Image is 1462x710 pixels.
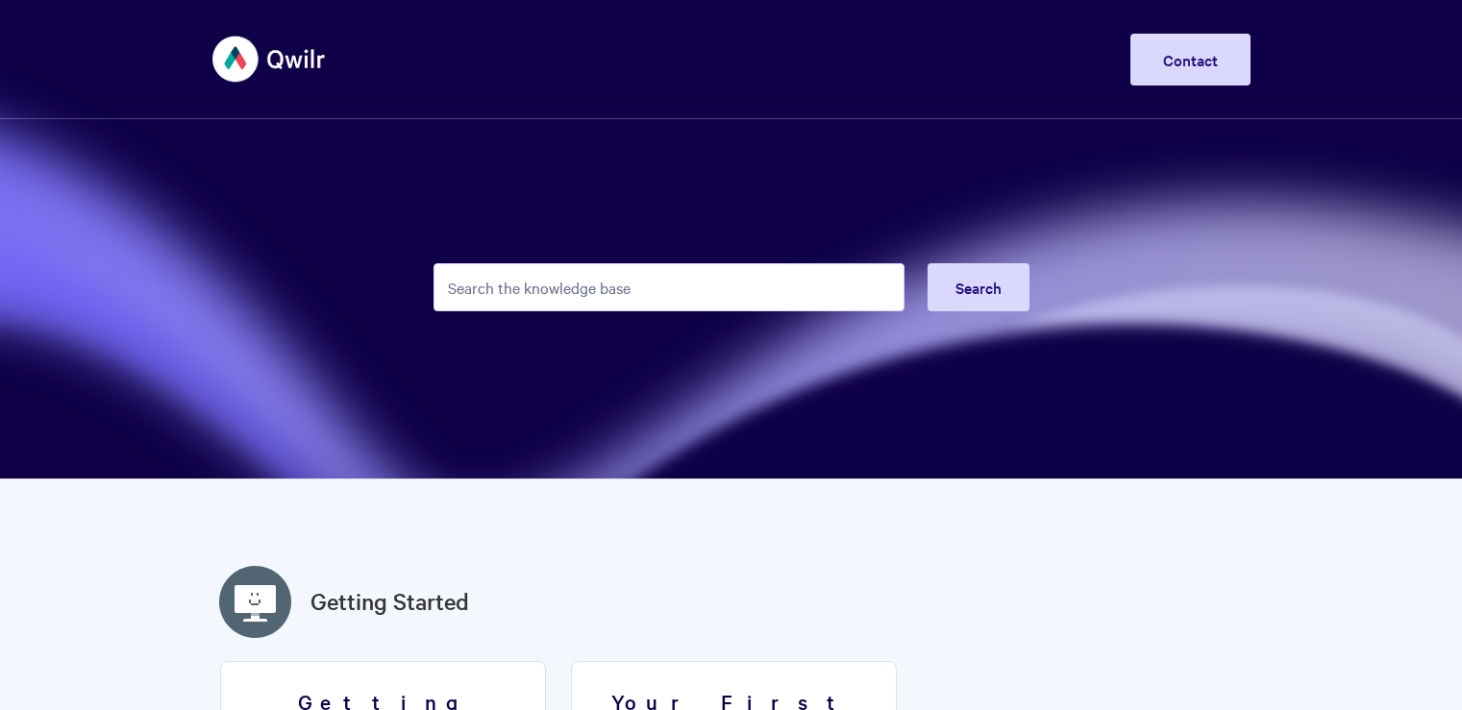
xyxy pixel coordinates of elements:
[1130,34,1251,86] a: Contact
[955,277,1002,298] span: Search
[928,263,1029,311] button: Search
[310,584,469,619] a: Getting Started
[212,23,327,95] img: Qwilr Help Center
[434,263,904,311] input: Search the knowledge base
